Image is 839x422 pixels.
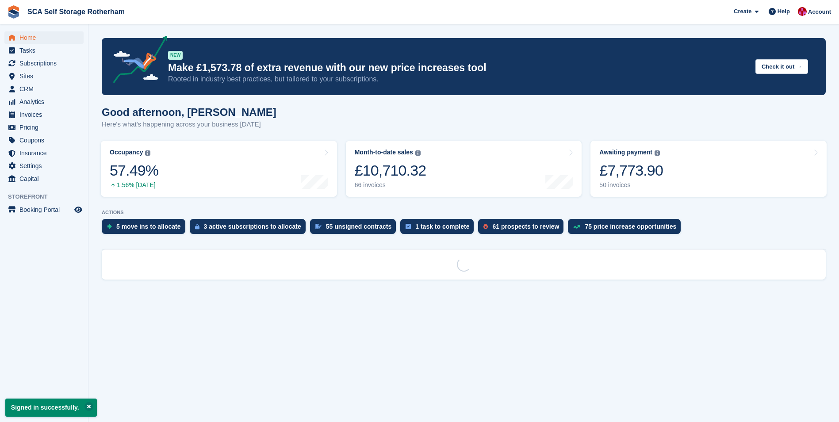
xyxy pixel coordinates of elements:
a: 3 active subscriptions to allocate [190,219,310,238]
div: Month-to-date sales [355,149,413,156]
a: menu [4,173,84,185]
div: Occupancy [110,149,143,156]
a: menu [4,121,84,134]
a: 55 unsigned contracts [310,219,401,238]
div: 66 invoices [355,181,426,189]
span: Analytics [19,96,73,108]
div: NEW [168,51,183,60]
a: Awaiting payment £7,773.90 50 invoices [590,141,827,197]
img: Thomas Webb [798,7,807,16]
img: prospect-51fa495bee0391a8d652442698ab0144808aea92771e9ea1ae160a38d050c398.svg [483,224,488,229]
img: icon-info-grey-7440780725fd019a000dd9b08b2336e03edf1995a4989e88bcd33f0948082b44.svg [655,150,660,156]
h1: Good afternoon, [PERSON_NAME] [102,106,276,118]
a: menu [4,96,84,108]
a: menu [4,147,84,159]
span: Invoices [19,108,73,121]
img: contract_signature_icon-13c848040528278c33f63329250d36e43548de30e8caae1d1a13099fd9432cc5.svg [315,224,322,229]
div: 50 invoices [599,181,663,189]
span: CRM [19,83,73,95]
button: Check it out → [755,59,808,74]
span: Storefront [8,192,88,201]
img: icon-info-grey-7440780725fd019a000dd9b08b2336e03edf1995a4989e88bcd33f0948082b44.svg [415,150,421,156]
p: ACTIONS [102,210,826,215]
div: 75 price increase opportunities [585,223,676,230]
img: active_subscription_to_allocate_icon-d502201f5373d7db506a760aba3b589e785aa758c864c3986d89f69b8ff3... [195,224,199,230]
img: stora-icon-8386f47178a22dfd0bd8f6a31ec36ba5ce8667c1dd55bd0f319d3a0aa187defe.svg [7,5,20,19]
div: 61 prospects to review [492,223,559,230]
div: 1 task to complete [415,223,469,230]
span: Insurance [19,147,73,159]
img: price_increase_opportunities-93ffe204e8149a01c8c9dc8f82e8f89637d9d84a8eef4429ea346261dce0b2c0.svg [573,225,580,229]
span: Subscriptions [19,57,73,69]
a: Month-to-date sales £10,710.32 66 invoices [346,141,582,197]
span: Settings [19,160,73,172]
a: menu [4,203,84,216]
a: 61 prospects to review [478,219,568,238]
span: Account [808,8,831,16]
a: 5 move ins to allocate [102,219,190,238]
a: menu [4,83,84,95]
span: Create [734,7,751,16]
a: menu [4,57,84,69]
div: 55 unsigned contracts [326,223,392,230]
span: Coupons [19,134,73,146]
span: Booking Portal [19,203,73,216]
span: Help [778,7,790,16]
a: SCA Self Storage Rotherham [24,4,128,19]
a: menu [4,160,84,172]
a: 75 price increase opportunities [568,219,685,238]
a: menu [4,134,84,146]
p: Here's what's happening across your business [DATE] [102,119,276,130]
span: Capital [19,173,73,185]
div: £7,773.90 [599,161,663,180]
a: Occupancy 57.49% 1.56% [DATE] [101,141,337,197]
div: 3 active subscriptions to allocate [204,223,301,230]
div: £10,710.32 [355,161,426,180]
div: 1.56% [DATE] [110,181,158,189]
img: task-75834270c22a3079a89374b754ae025e5fb1db73e45f91037f5363f120a921f8.svg [406,224,411,229]
span: Pricing [19,121,73,134]
p: Signed in successfully. [5,399,97,417]
a: menu [4,44,84,57]
a: menu [4,31,84,44]
img: icon-info-grey-7440780725fd019a000dd9b08b2336e03edf1995a4989e88bcd33f0948082b44.svg [145,150,150,156]
a: menu [4,70,84,82]
img: price-adjustments-announcement-icon-8257ccfd72463d97f412b2fc003d46551f7dbcb40ab6d574587a9cd5c0d94... [106,36,168,86]
p: Rooted in industry best practices, but tailored to your subscriptions. [168,74,748,84]
span: Tasks [19,44,73,57]
span: Sites [19,70,73,82]
span: Home [19,31,73,44]
img: move_ins_to_allocate_icon-fdf77a2bb77ea45bf5b3d319d69a93e2d87916cf1d5bf7949dd705db3b84f3ca.svg [107,224,112,229]
a: 1 task to complete [400,219,478,238]
div: Awaiting payment [599,149,652,156]
a: Preview store [73,204,84,215]
p: Make £1,573.78 of extra revenue with our new price increases tool [168,61,748,74]
div: 5 move ins to allocate [116,223,181,230]
div: 57.49% [110,161,158,180]
a: menu [4,108,84,121]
